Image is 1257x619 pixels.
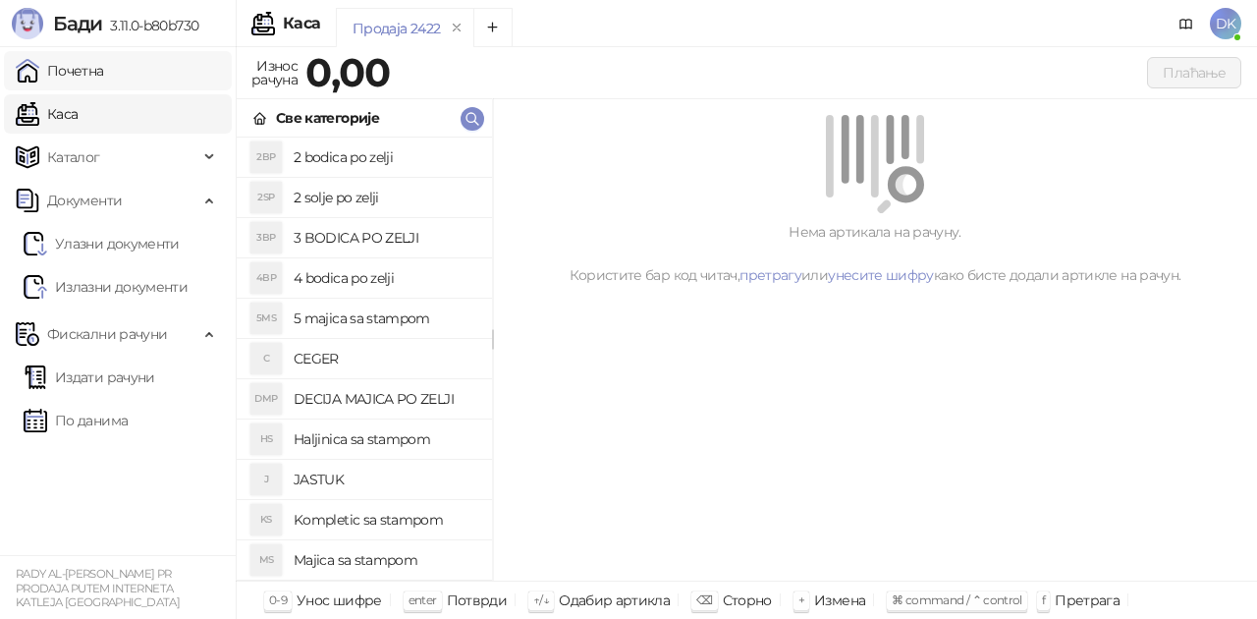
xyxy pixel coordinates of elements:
[294,262,476,294] h4: 4 bodica po zelji
[294,343,476,374] h4: CEGER
[294,423,476,455] h4: Haljinica sa stampom
[12,8,43,39] img: Logo
[294,141,476,173] h4: 2 bodica po zelji
[297,588,382,613] div: Унос шифре
[24,267,188,307] a: Излазни документи
[723,588,772,613] div: Сторно
[237,138,492,581] div: grid
[269,592,287,607] span: 0-9
[294,222,476,253] h4: 3 BODICA PO ZELJI
[353,18,440,39] div: Продаја 2422
[250,141,282,173] div: 2BP
[294,544,476,576] h4: Majica sa stampom
[1210,8,1241,39] span: DK
[1055,588,1120,613] div: Претрага
[739,266,801,284] a: претрагу
[250,544,282,576] div: MS
[250,182,282,213] div: 2SP
[250,343,282,374] div: C
[47,138,100,177] span: Каталог
[283,16,320,31] div: Каса
[294,383,476,415] h4: DECIJA MAJICA PO ZELJI
[250,303,282,334] div: 5MS
[294,504,476,535] h4: Kompletic sa stampom
[24,358,155,397] a: Издати рачуни
[1171,8,1202,39] a: Документација
[1147,57,1241,88] button: Плаћање
[409,592,437,607] span: enter
[444,20,469,36] button: remove
[47,314,167,354] span: Фискални рачуни
[294,182,476,213] h4: 2 solje po zelji
[16,94,78,134] a: Каса
[250,262,282,294] div: 4BP
[276,107,379,129] div: Све категорије
[16,51,104,90] a: Почетна
[447,588,508,613] div: Потврди
[517,221,1233,286] div: Нема артикала на рачуну. Користите бар код читач, или како бисте додали артикле на рачун.
[473,8,513,47] button: Add tab
[247,53,301,92] div: Износ рачуна
[24,401,128,440] a: По данима
[533,592,549,607] span: ↑/↓
[250,423,282,455] div: HS
[47,181,122,220] span: Документи
[892,592,1022,607] span: ⌘ command / ⌃ control
[16,567,180,609] small: RADY AL-[PERSON_NAME] PR PRODAJA PUTEM INTERNETA KATLEJA [GEOGRAPHIC_DATA]
[53,12,102,35] span: Бади
[814,588,865,613] div: Измена
[294,303,476,334] h4: 5 majica sa stampom
[102,17,198,34] span: 3.11.0-b80b730
[294,464,476,495] h4: JASTUK
[1042,592,1045,607] span: f
[828,266,934,284] a: унесите шифру
[24,224,180,263] a: Ulazni dokumentiУлазни документи
[305,48,390,96] strong: 0,00
[696,592,712,607] span: ⌫
[250,383,282,415] div: DMP
[250,504,282,535] div: KS
[250,222,282,253] div: 3BP
[559,588,670,613] div: Одабир артикла
[798,592,804,607] span: +
[250,464,282,495] div: J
